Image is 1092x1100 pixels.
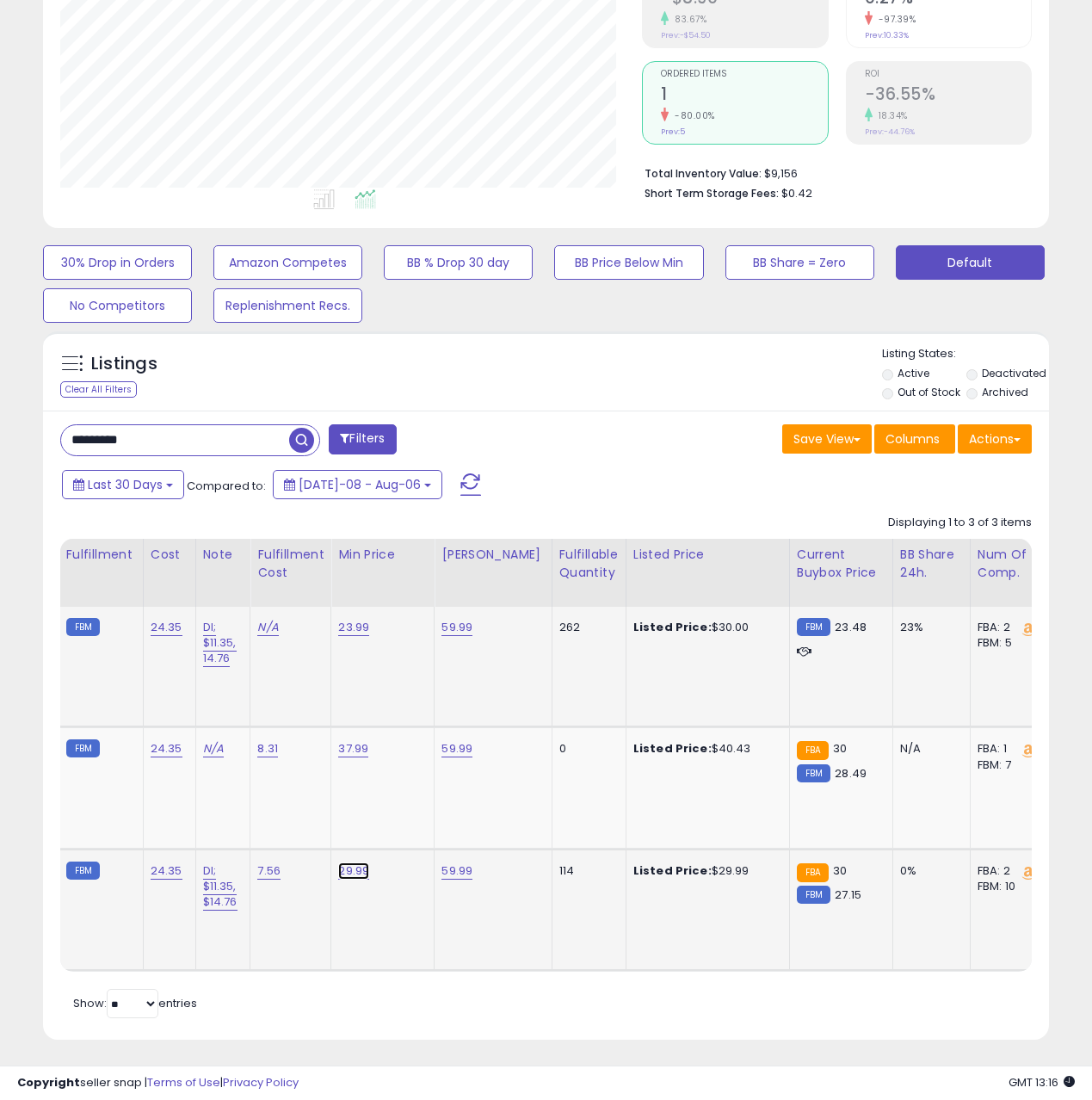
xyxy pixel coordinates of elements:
a: DI; $11.35, $14.76 [203,862,238,911]
div: 0% [900,863,957,879]
a: 7.56 [257,862,281,880]
small: -80.00% [669,109,715,122]
li: $9,156 [645,162,1019,182]
a: Privacy Policy [223,1074,299,1091]
label: Archived [982,385,1028,399]
div: FBM: 5 [978,635,1034,651]
button: BB Price Below Min [554,245,703,280]
div: 262 [559,620,613,635]
span: 2025-09-6 13:16 GMT [1009,1074,1075,1091]
b: Listed Price: [633,740,712,757]
div: $40.43 [633,741,776,757]
label: Out of Stock [898,385,960,399]
small: 83.67% [669,13,706,26]
a: 23.99 [338,619,369,636]
a: N/A [203,740,224,757]
button: Default [896,245,1045,280]
div: Clear All Filters [60,381,137,398]
span: 27.15 [835,887,861,903]
b: Listed Price: [633,619,712,635]
div: Fulfillable Quantity [559,546,619,582]
small: FBM [66,739,100,757]
button: No Competitors [43,288,192,323]
button: 30% Drop in Orders [43,245,192,280]
span: 28.49 [835,765,867,782]
button: Actions [958,424,1032,454]
button: Columns [874,424,955,454]
small: 18.34% [873,109,908,122]
p: Listing States: [882,346,1049,362]
small: Prev: 5 [661,127,685,137]
button: BB Share = Zero [725,245,874,280]
a: DI; $11.35, 14.76 [203,619,237,667]
button: Filters [329,424,396,454]
span: 30 [833,740,847,757]
div: [PERSON_NAME] [441,546,544,564]
div: Fulfillment Cost [257,546,324,582]
h5: Listings [91,352,157,376]
a: 8.31 [257,740,278,757]
small: FBA [797,741,829,760]
div: FBA: 1 [978,741,1034,757]
div: FBA: 2 [978,863,1034,879]
a: 37.99 [338,740,368,757]
a: N/A [257,619,278,636]
div: Num of Comp. [978,546,1040,582]
div: seller snap | | [17,1075,299,1091]
small: FBM [797,886,830,904]
a: 59.99 [441,862,472,880]
div: Min Price [338,546,427,564]
div: 23% [900,620,957,635]
div: N/A [900,741,957,757]
a: 24.35 [151,619,182,636]
b: Short Term Storage Fees: [645,186,779,201]
a: 24.35 [151,862,182,880]
div: $29.99 [633,863,776,879]
a: 59.99 [441,740,472,757]
button: Last 30 Days [62,470,184,499]
span: Ordered Items [661,70,827,79]
span: [DATE]-08 - Aug-06 [299,476,421,493]
span: Last 30 Days [88,476,163,493]
b: Total Inventory Value: [645,166,762,181]
span: Compared to: [187,478,266,494]
small: Prev: 10.33% [865,30,909,40]
label: Active [898,366,929,380]
a: 24.35 [151,740,182,757]
small: FBM [66,618,100,636]
div: Listed Price [633,546,782,564]
div: Cost [151,546,188,564]
div: 0 [559,741,613,757]
small: FBM [797,764,830,782]
b: Listed Price: [633,862,712,879]
span: $0.42 [781,185,812,201]
div: Fulfillment [66,546,136,564]
small: -97.39% [873,13,916,26]
button: Save View [782,424,872,454]
span: 23.48 [835,619,867,635]
h2: 1 [661,84,827,108]
a: 59.99 [441,619,472,636]
small: Prev: -$54.50 [661,30,711,40]
a: 29.99 [338,862,369,880]
button: Replenishment Recs. [213,288,362,323]
div: Current Buybox Price [797,546,885,582]
a: Terms of Use [147,1074,220,1091]
h2: -36.55% [865,84,1031,108]
span: Columns [885,430,940,448]
small: FBM [797,618,830,636]
small: FBA [797,863,829,882]
span: ROI [865,70,1031,79]
small: FBM [66,862,100,880]
button: [DATE]-08 - Aug-06 [273,470,442,499]
div: $30.00 [633,620,776,635]
span: 30 [833,862,847,879]
div: 114 [559,863,613,879]
div: FBM: 7 [978,757,1034,773]
div: Displaying 1 to 3 of 3 items [888,515,1032,531]
strong: Copyright [17,1074,80,1091]
div: FBM: 10 [978,879,1034,894]
span: Show: entries [73,995,197,1011]
label: Deactivated [982,366,1046,380]
div: FBA: 2 [978,620,1034,635]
